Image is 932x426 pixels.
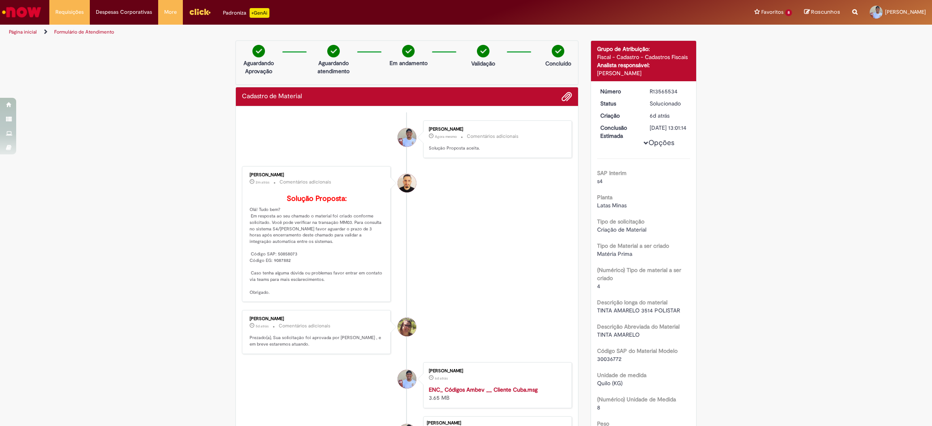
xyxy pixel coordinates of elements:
[427,421,568,426] div: [PERSON_NAME]
[402,45,415,57] img: check-circle-green.png
[594,112,644,120] dt: Criação
[189,6,211,18] img: click_logo_yellow_360x200.png
[597,380,623,387] span: Quilo (KG)
[597,53,691,61] div: Fiscal - Cadastro - Cadastros Fiscais
[594,124,644,140] dt: Conclusão Estimada
[597,266,681,282] b: (Numérico) Tipo de material a ser criado
[239,59,278,75] p: Aguardando Aprovação
[597,218,644,225] b: Tipo de solicitação
[597,307,680,314] span: TINTA AMARELO 3514 POLISTAR
[429,386,538,393] a: ENC_ Códigos Ambev __ Cliente Cuba.msg
[250,316,384,321] div: [PERSON_NAME]
[597,371,646,379] b: Unidade de medida
[597,226,646,233] span: Criação de Material
[804,8,840,16] a: Rascunhos
[327,45,340,57] img: check-circle-green.png
[597,169,627,177] b: SAP Interim
[429,145,563,152] p: Solução Proposta aceita.
[597,323,680,330] b: Descrição Abreviada do Material
[594,99,644,108] dt: Status
[650,112,669,119] span: 6d atrás
[597,396,676,403] b: (Numérico) Unidade de Medida
[811,8,840,16] span: Rascunhos
[279,323,330,329] small: Comentários adicionais
[390,59,428,67] p: Em andamento
[597,404,600,411] span: 8
[435,134,457,139] time: 30/09/2025 09:53:02
[650,99,687,108] div: Solucionado
[9,29,37,35] a: Página inicial
[429,127,563,132] div: [PERSON_NAME]
[435,376,448,381] time: 25/09/2025 09:51:05
[435,376,448,381] span: 6d atrás
[223,8,269,18] div: Padroniza
[597,242,669,249] b: Tipo de Material a ser criado
[250,335,384,347] p: Prezado(a), Sua solicitação foi aprovada por [PERSON_NAME] , e em breve estaremos atuando.
[280,179,331,186] small: Comentários adicionais
[435,134,457,139] span: Agora mesmo
[287,194,347,203] b: Solução Proposta:
[597,194,612,201] b: Planta
[597,299,667,306] b: Descrição longa do material
[250,8,269,18] p: +GenAi
[561,91,572,102] button: Adicionar anexos
[1,4,42,20] img: ServiceNow
[398,318,416,336] div: Ana Paula De Sousa Rodrigues
[552,45,564,57] img: check-circle-green.png
[597,331,640,338] span: TINTA AMARELO
[429,386,563,402] div: 3.65 MB
[597,283,600,290] span: 4
[256,180,269,185] time: 30/09/2025 09:51:47
[597,250,632,257] span: Matéria Prima
[256,324,269,329] span: 5d atrás
[164,8,177,16] span: More
[398,370,416,388] div: Lucas Eduardo Amaral Brandao
[471,59,495,67] p: Validação
[477,45,489,57] img: check-circle-green.png
[314,59,353,75] p: Aguardando atendimento
[96,8,152,16] span: Despesas Corporativas
[597,355,621,363] span: 30036772
[429,369,563,373] div: [PERSON_NAME]
[650,112,669,119] time: 25/09/2025 09:51:36
[597,61,691,69] div: Analista responsável:
[597,177,603,185] span: s4
[597,45,691,53] div: Grupo de Atribuição:
[252,45,265,57] img: check-circle-green.png
[54,29,114,35] a: Formulário de Atendimento
[594,87,644,95] dt: Número
[250,195,384,296] p: Olá! Tudo bem? Em resposta ao seu chamado o material foi criado conforme solicitado. Você pode ve...
[650,112,687,120] div: 25/09/2025 09:51:36
[650,87,687,95] div: R13565534
[761,8,784,16] span: Favoritos
[250,173,384,177] div: [PERSON_NAME]
[467,133,519,140] small: Comentários adicionais
[597,69,691,77] div: [PERSON_NAME]
[242,93,302,100] h2: Cadastro de Material Histórico de tíquete
[398,128,416,147] div: Lucas Eduardo Amaral Brandao
[885,8,926,15] span: [PERSON_NAME]
[597,202,627,209] span: Latas Minas
[785,9,792,16] span: 8
[256,324,269,329] time: 25/09/2025 18:33:37
[545,59,571,67] p: Concluído
[256,180,269,185] span: 2m atrás
[597,347,678,354] b: Código SAP do Material Modelo
[398,174,416,192] div: undefined Online
[6,25,615,40] ul: Trilhas de página
[55,8,84,16] span: Requisições
[650,124,687,132] div: [DATE] 13:01:14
